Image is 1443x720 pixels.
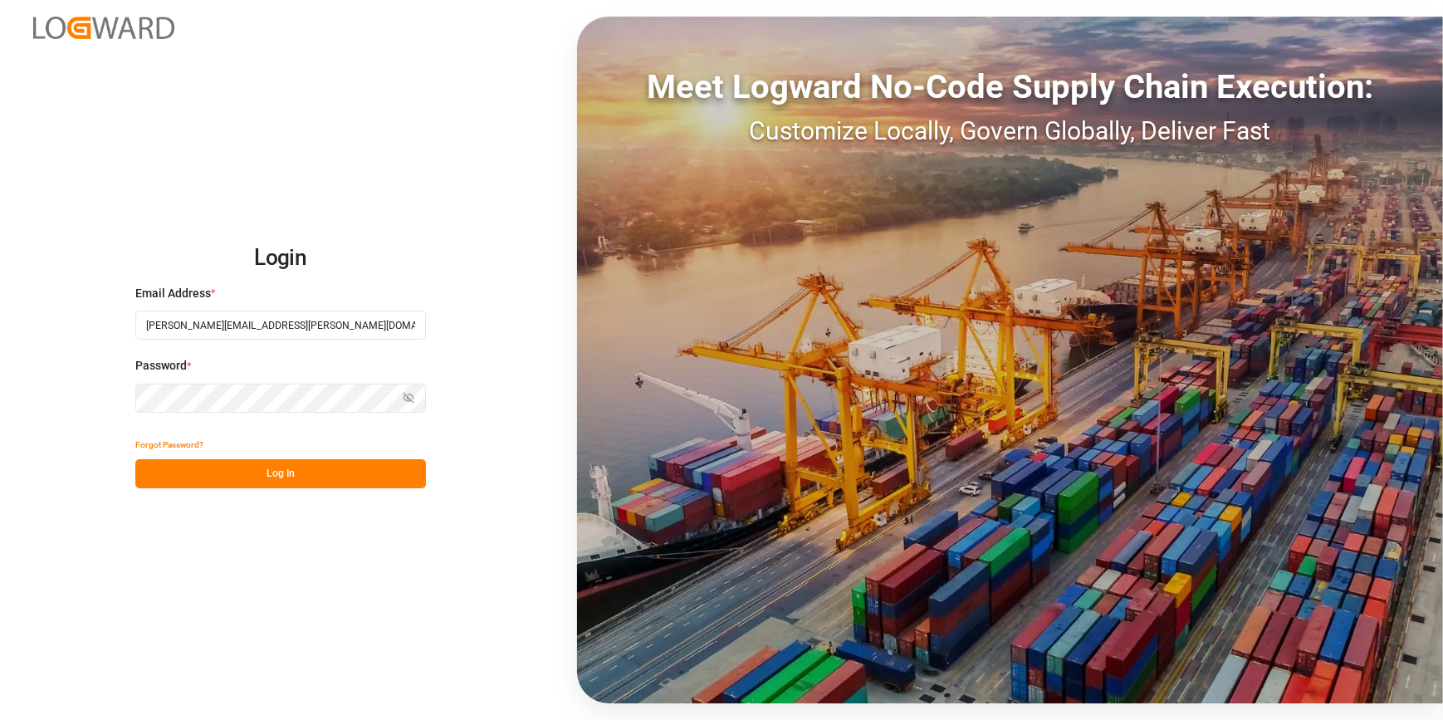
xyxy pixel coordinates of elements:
input: Enter your email [135,311,426,340]
button: Forgot Password? [135,430,203,459]
div: Customize Locally, Govern Globally, Deliver Fast [577,112,1443,149]
img: Logward_new_orange.png [33,17,174,39]
button: Log In [135,459,426,488]
div: Meet Logward No-Code Supply Chain Execution: [577,62,1443,112]
span: Password [135,357,187,375]
h2: Login [135,232,426,285]
span: Email Address [135,285,211,302]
